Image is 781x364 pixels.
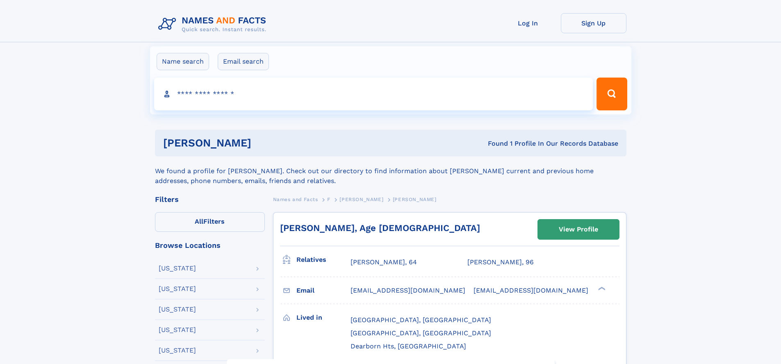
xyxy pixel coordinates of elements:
[157,53,209,70] label: Name search
[561,13,626,33] a: Sign Up
[351,342,466,350] span: Dearborn Hts, [GEOGRAPHIC_DATA]
[159,286,196,292] div: [US_STATE]
[296,311,351,325] h3: Lived in
[327,197,330,202] span: F
[154,78,593,110] input: search input
[538,220,619,239] a: View Profile
[596,286,606,291] div: ❯
[155,13,273,35] img: Logo Names and Facts
[296,253,351,267] h3: Relatives
[163,138,370,148] h1: [PERSON_NAME]
[195,217,203,225] span: All
[218,53,269,70] label: Email search
[155,212,265,232] label: Filters
[273,194,318,204] a: Names and Facts
[159,265,196,272] div: [US_STATE]
[474,286,588,294] span: [EMAIL_ADDRESS][DOMAIN_NAME]
[159,306,196,313] div: [US_STATE]
[155,196,265,203] div: Filters
[155,156,626,186] div: We found a profile for [PERSON_NAME]. Check out our directory to find information about [PERSON_N...
[351,316,491,324] span: [GEOGRAPHIC_DATA], [GEOGRAPHIC_DATA]
[351,329,491,337] span: [GEOGRAPHIC_DATA], [GEOGRAPHIC_DATA]
[155,242,265,249] div: Browse Locations
[559,220,598,239] div: View Profile
[339,194,383,204] a: [PERSON_NAME]
[159,347,196,354] div: [US_STATE]
[327,194,330,204] a: F
[351,286,465,294] span: [EMAIL_ADDRESS][DOMAIN_NAME]
[159,327,196,333] div: [US_STATE]
[339,197,383,202] span: [PERSON_NAME]
[597,78,627,110] button: Search Button
[351,258,417,267] a: [PERSON_NAME], 64
[369,139,618,148] div: Found 1 Profile In Our Records Database
[495,13,561,33] a: Log In
[296,284,351,298] h3: Email
[467,258,534,267] a: [PERSON_NAME], 96
[280,223,480,233] a: [PERSON_NAME], Age [DEMOGRAPHIC_DATA]
[393,197,437,202] span: [PERSON_NAME]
